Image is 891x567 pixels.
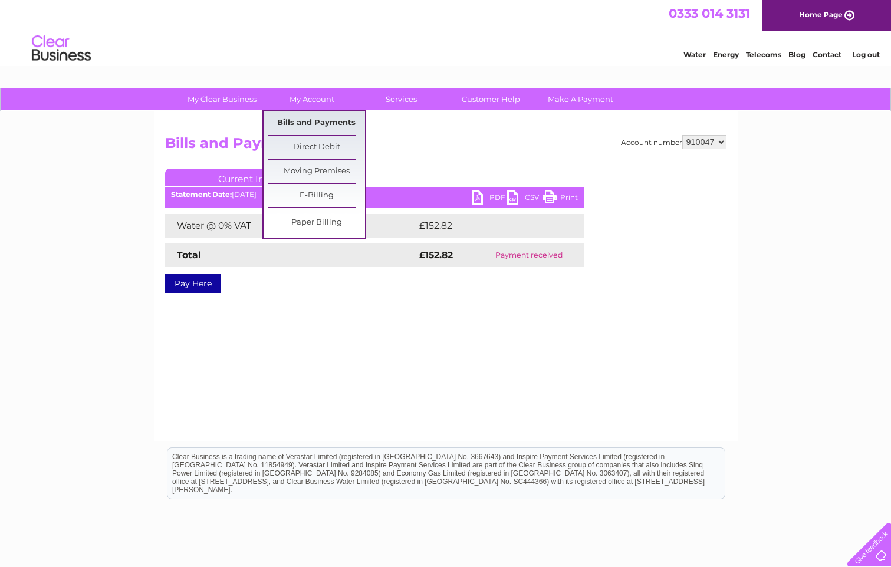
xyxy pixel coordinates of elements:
[177,249,201,261] strong: Total
[263,88,360,110] a: My Account
[472,190,507,207] a: PDF
[669,6,750,21] a: 0333 014 3131
[268,184,365,207] a: E-Billing
[442,88,540,110] a: Customer Help
[165,169,342,186] a: Current Invoice
[165,135,726,157] h2: Bills and Payments
[167,6,725,57] div: Clear Business is a trading name of Verastar Limited (registered in [GEOGRAPHIC_DATA] No. 3667643...
[31,31,91,67] img: logo.png
[173,88,271,110] a: My Clear Business
[507,190,543,207] a: CSV
[683,50,706,59] a: Water
[416,214,562,238] td: £152.82
[165,214,416,238] td: Water @ 0% VAT
[788,50,805,59] a: Blog
[813,50,841,59] a: Contact
[621,135,726,149] div: Account number
[852,50,880,59] a: Log out
[713,50,739,59] a: Energy
[532,88,629,110] a: Make A Payment
[543,190,578,207] a: Print
[268,111,365,135] a: Bills and Payments
[268,136,365,159] a: Direct Debit
[475,243,583,267] td: Payment received
[419,249,453,261] strong: £152.82
[171,190,232,199] b: Statement Date:
[746,50,781,59] a: Telecoms
[268,160,365,183] a: Moving Premises
[353,88,450,110] a: Services
[165,274,221,293] a: Pay Here
[268,211,365,235] a: Paper Billing
[165,190,584,199] div: [DATE]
